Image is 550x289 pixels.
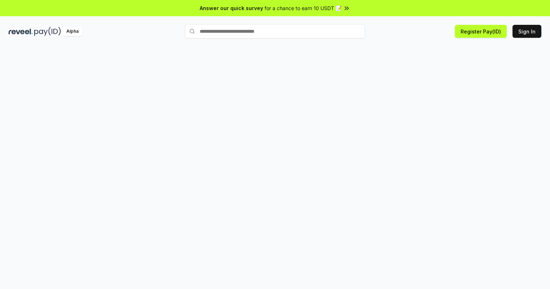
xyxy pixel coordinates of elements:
[9,27,33,36] img: reveel_dark
[513,25,541,38] button: Sign In
[265,4,342,12] span: for a chance to earn 10 USDT 📝
[200,4,263,12] span: Answer our quick survey
[455,25,507,38] button: Register Pay(ID)
[34,27,61,36] img: pay_id
[62,27,83,36] div: Alpha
